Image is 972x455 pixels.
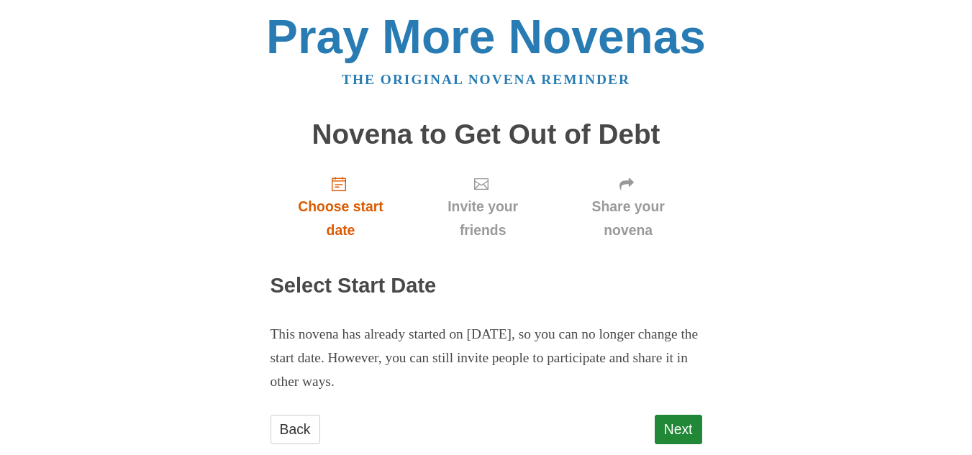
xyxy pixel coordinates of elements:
[271,323,702,394] p: This novena has already started on [DATE], so you can no longer change the start date. However, y...
[285,195,397,242] span: Choose start date
[425,195,540,242] span: Invite your friends
[266,10,706,63] a: Pray More Novenas
[271,275,702,298] h2: Select Start Date
[271,164,412,249] a: Choose start date
[655,415,702,444] a: Next
[569,195,688,242] span: Share your novena
[342,72,630,87] a: The original novena reminder
[271,119,702,150] h1: Novena to Get Out of Debt
[411,164,554,249] a: Invite your friends
[271,415,320,444] a: Back
[555,164,702,249] a: Share your novena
